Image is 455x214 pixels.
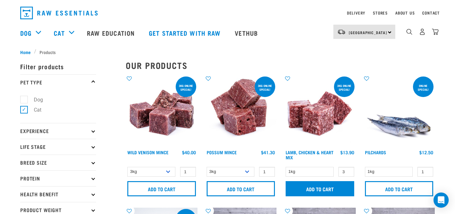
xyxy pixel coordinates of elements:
[20,58,96,74] p: Filter products
[24,106,44,114] label: Cat
[205,75,277,147] img: 1102 Possum Mince 01
[365,151,386,153] a: Pilchards
[432,28,439,35] img: home-icon@2x.png
[286,181,354,196] input: Add to cart
[207,181,275,196] input: Add to cart
[259,167,275,177] input: 1
[126,75,197,147] img: Pile Of Cubed Wild Venison Mince For Pets
[363,75,435,147] img: Four Whole Pilchards
[207,151,237,153] a: Possum Mince
[340,150,354,155] div: $13.90
[20,139,96,155] p: Life Stage
[261,150,275,155] div: $41.30
[20,49,31,55] span: Home
[182,150,196,155] div: $40.00
[20,49,34,55] a: Home
[347,12,365,14] a: Delivery
[419,150,433,155] div: $12.50
[338,167,354,177] input: 1
[373,12,388,14] a: Stores
[24,96,45,104] label: Dog
[349,31,387,34] span: [GEOGRAPHIC_DATA]
[228,20,266,46] a: Vethub
[20,7,98,19] img: Raw Essentials Logo
[126,60,435,70] h2: Our Products
[20,74,96,90] p: Pet Type
[395,12,415,14] a: About Us
[422,12,440,14] a: Contact
[127,181,196,196] input: Add to cart
[20,186,96,202] p: Health Benefit
[20,123,96,139] p: Experience
[413,81,434,94] div: ONLINE SPECIAL!
[255,81,275,94] div: 3kg online special!
[337,29,346,35] img: van-moving.png
[143,20,228,46] a: Get started with Raw
[365,181,434,196] input: Add to cart
[417,167,433,177] input: 1
[81,20,143,46] a: Raw Education
[20,155,96,170] p: Breed Size
[20,49,435,55] nav: breadcrumbs
[127,151,168,153] a: Wild Venison Mince
[406,29,412,35] img: home-icon-1@2x.png
[180,167,196,177] input: 1
[20,170,96,186] p: Protein
[434,193,449,208] div: Open Intercom Messenger
[286,151,333,158] a: Lamb, Chicken & Heart Mix
[20,28,32,38] a: Dog
[284,75,356,147] img: 1124 Lamb Chicken Heart Mix 01
[176,81,196,94] div: 3kg online special!
[15,4,440,22] nav: dropdown navigation
[334,81,355,94] div: 3kg online special!
[54,28,64,38] a: Cat
[419,28,426,35] img: user.png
